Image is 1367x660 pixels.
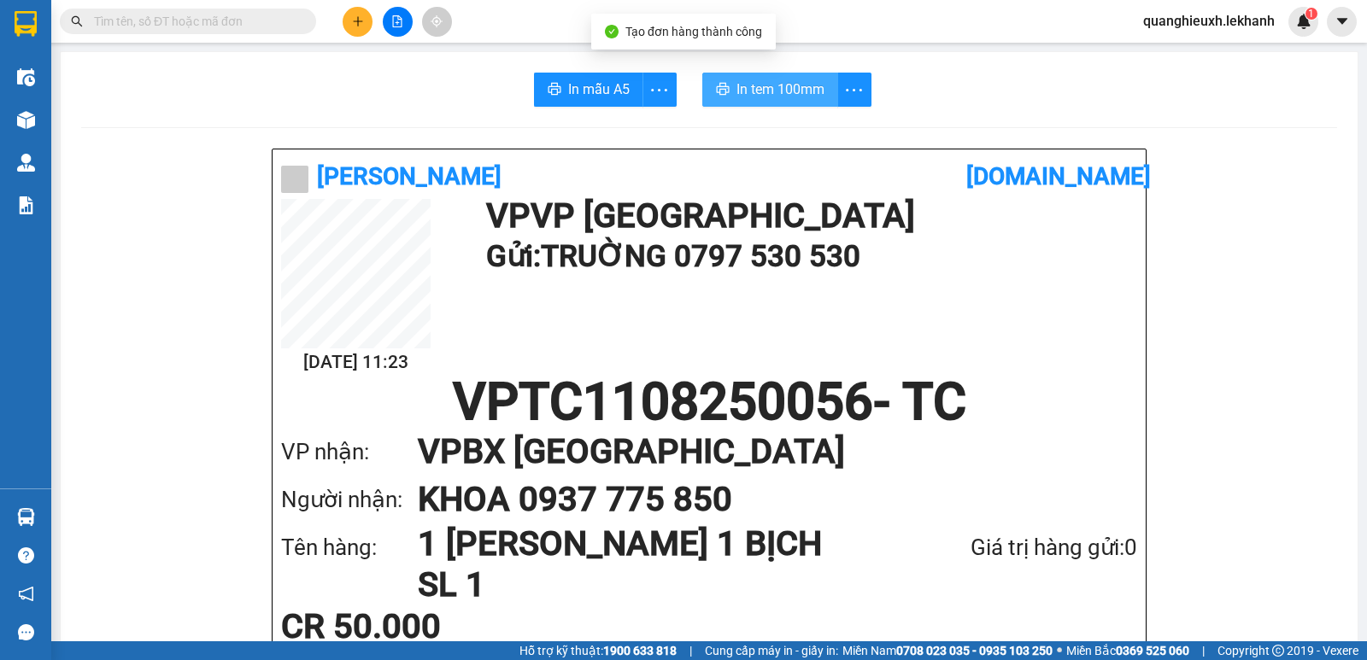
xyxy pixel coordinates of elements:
[837,73,871,107] button: more
[17,154,35,172] img: warehouse-icon
[418,523,880,564] h1: 1 [PERSON_NAME] 1 BỊCH
[1305,8,1317,20] sup: 1
[702,73,838,107] button: printerIn tem 100mm
[281,530,418,565] div: Tên hàng:
[643,79,676,101] span: more
[486,233,1129,280] h1: Gửi: TRUỜNG 0797 530 530
[422,7,452,37] button: aim
[418,428,1103,476] h1: VP BX [GEOGRAPHIC_DATA]
[1129,10,1288,32] span: quanghieuxh.lekhanh
[17,68,35,86] img: warehouse-icon
[1327,7,1357,37] button: caret-down
[15,55,188,76] div: TÚ
[352,15,364,27] span: plus
[281,348,431,377] h2: [DATE] 11:23
[603,644,677,657] strong: 1900 633 818
[431,15,443,27] span: aim
[200,15,337,35] div: Bàu Đồn
[896,644,1053,657] strong: 0708 023 035 - 0935 103 250
[15,11,37,37] img: logo-vxr
[1066,641,1189,660] span: Miền Bắc
[383,7,413,37] button: file-add
[1272,645,1284,657] span: copyright
[418,564,880,605] h1: SL 1
[197,114,221,132] span: CC :
[1308,8,1314,20] span: 1
[1335,14,1350,29] span: caret-down
[736,79,824,100] span: In tem 100mm
[519,641,677,660] span: Hỗ trợ kỹ thuật:
[200,55,337,79] div: 0962367314
[642,73,677,107] button: more
[15,15,188,55] div: VP [GEOGRAPHIC_DATA]
[200,16,241,34] span: Nhận:
[343,7,373,37] button: plus
[568,79,630,100] span: In mẫu A5
[548,82,561,98] span: printer
[17,111,35,129] img: warehouse-icon
[391,15,403,27] span: file-add
[197,110,339,134] div: 30.000
[625,25,762,38] span: Tạo đơn hàng thành công
[1202,641,1205,660] span: |
[689,641,692,660] span: |
[880,530,1137,565] div: Giá trị hàng gửi: 0
[1296,14,1311,29] img: icon-new-feature
[200,35,337,55] div: TOẢN
[71,15,83,27] span: search
[17,508,35,526] img: warehouse-icon
[1116,644,1189,657] strong: 0369 525 060
[605,25,619,38] span: check-circle
[705,641,838,660] span: Cung cấp máy in - giấy in:
[18,624,34,640] span: message
[94,12,296,31] input: Tìm tên, số ĐT hoặc mã đơn
[281,377,1137,428] h1: VPTC1108250056 - TC
[18,547,34,564] span: question-circle
[18,586,34,602] span: notification
[418,476,1103,523] h1: KHOA 0937 775 850
[486,199,1129,233] h1: VP VP [GEOGRAPHIC_DATA]
[17,196,35,214] img: solution-icon
[281,482,418,517] div: Người nhận:
[534,73,643,107] button: printerIn mẫu A5
[966,162,1151,190] b: [DOMAIN_NAME]
[317,162,502,190] b: [PERSON_NAME]
[838,79,871,101] span: more
[281,435,418,470] div: VP nhận:
[842,641,1053,660] span: Miền Nam
[1057,647,1062,654] span: ⚪️
[716,82,730,98] span: printer
[281,610,564,644] div: CR 50.000
[15,16,41,34] span: Gửi:
[15,76,188,100] div: 0898779749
